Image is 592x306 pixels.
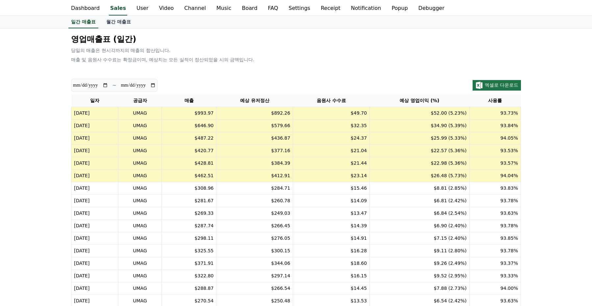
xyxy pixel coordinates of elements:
[118,257,161,270] td: UMAG
[293,170,370,182] td: $23.14
[162,107,216,120] td: $993.97
[469,157,521,170] td: 93.57%
[469,282,521,295] td: 94.00%
[162,157,216,170] td: $428.81
[370,145,469,157] td: $22.57 (5.36%)
[118,107,161,120] td: UMAG
[469,120,521,132] td: 93.84%
[162,145,216,157] td: $420.77
[293,107,370,120] td: $49.70
[71,120,118,132] td: [DATE]
[216,145,293,157] td: $377.16
[469,132,521,145] td: 94.05%
[469,232,521,245] td: 93.85%
[216,245,293,257] td: $300.15
[370,95,469,107] th: 예상 영업이익 (%)
[162,220,216,232] td: $287.74
[216,220,293,232] td: $266.45
[370,195,469,207] td: $6.81 (2.42%)
[71,47,521,54] p: 당일의 매출은 현시각까지의 매출의 합산입니다.
[118,132,161,145] td: UMAG
[293,195,370,207] td: $14.09
[473,80,521,91] button: 엑셀로 다운로드
[118,95,161,107] th: 공급자
[469,220,521,232] td: 93.78%
[2,209,43,225] a: Home
[162,270,216,282] td: $322.80
[71,95,118,107] th: 일자
[131,2,154,15] a: User
[293,120,370,132] td: $32.35
[118,145,161,157] td: UMAG
[370,207,469,220] td: $6.84 (2.54%)
[469,170,521,182] td: 94.04%
[179,2,211,15] a: Channel
[71,157,118,170] td: [DATE]
[370,157,469,170] td: $22.98 (5.36%)
[293,232,370,245] td: $14.91
[71,282,118,295] td: [DATE]
[370,132,469,145] td: $25.99 (5.33%)
[370,232,469,245] td: $7.15 (2.40%)
[71,207,118,220] td: [DATE]
[162,207,216,220] td: $269.33
[43,209,85,225] a: Messages
[216,207,293,220] td: $249.03
[370,245,469,257] td: $9.11 (2.80%)
[293,95,370,107] th: 음원사 수수료
[162,170,216,182] td: $462.51
[293,207,370,220] td: $13.47
[485,82,518,88] span: 엑셀로 다운로드
[162,182,216,195] td: $308.96
[216,232,293,245] td: $276.05
[284,2,316,15] a: Settings
[211,2,237,15] a: Music
[71,34,521,44] p: 영업매출표 (일간)
[293,245,370,257] td: $16.28
[469,145,521,157] td: 93.53%
[118,245,161,257] td: UMAG
[66,2,105,15] a: Dashboard
[118,207,161,220] td: UMAG
[118,220,161,232] td: UMAG
[413,2,450,15] a: Debugger
[112,81,116,89] p: ~
[469,95,521,107] th: 사용률
[55,219,74,224] span: Messages
[293,270,370,282] td: $16.15
[85,209,126,225] a: Settings
[101,16,136,28] a: 월간 매출표
[216,95,293,107] th: 예상 유저정산
[315,2,346,15] a: Receipt
[118,195,161,207] td: UMAG
[469,182,521,195] td: 93.83%
[293,157,370,170] td: $21.44
[370,120,469,132] td: $34.90 (5.39%)
[118,282,161,295] td: UMAG
[370,107,469,120] td: $52.00 (5.23%)
[216,257,293,270] td: $344.06
[71,270,118,282] td: [DATE]
[216,182,293,195] td: $284.71
[71,220,118,232] td: [DATE]
[71,257,118,270] td: [DATE]
[216,107,293,120] td: $892.26
[118,270,161,282] td: UMAG
[162,195,216,207] td: $281.67
[162,245,216,257] td: $325.55
[370,257,469,270] td: $9.26 (2.49%)
[346,2,386,15] a: Notification
[370,170,469,182] td: $26.48 (5.73%)
[216,170,293,182] td: $412.91
[118,182,161,195] td: UMAG
[68,16,98,28] a: 일간 매출표
[469,207,521,220] td: 93.63%
[162,257,216,270] td: $371.91
[469,107,521,120] td: 93.73%
[216,132,293,145] td: $436.87
[118,120,161,132] td: UMAG
[216,270,293,282] td: $297.14
[109,2,127,15] a: Sales
[118,170,161,182] td: UMAG
[71,56,521,63] p: 매출 및 음원사 수수료는 확정금이며, 예상치는 모든 실적이 정산되었을 시의 금액입니다.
